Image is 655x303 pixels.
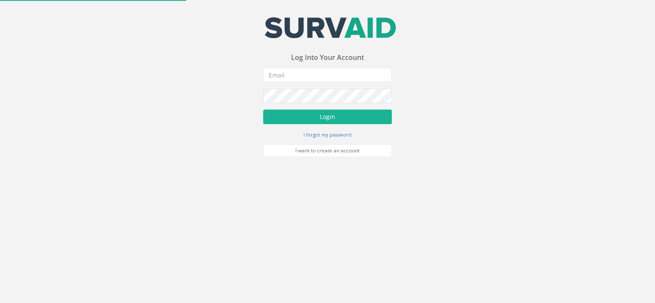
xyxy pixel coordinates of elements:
a: I forgot my password [303,131,352,138]
small: I forgot my password [303,131,352,138]
h3: Log Into Your Account [263,54,392,62]
button: Login [263,110,392,124]
a: I want to create an account [263,144,392,157]
input: Email [263,68,392,82]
